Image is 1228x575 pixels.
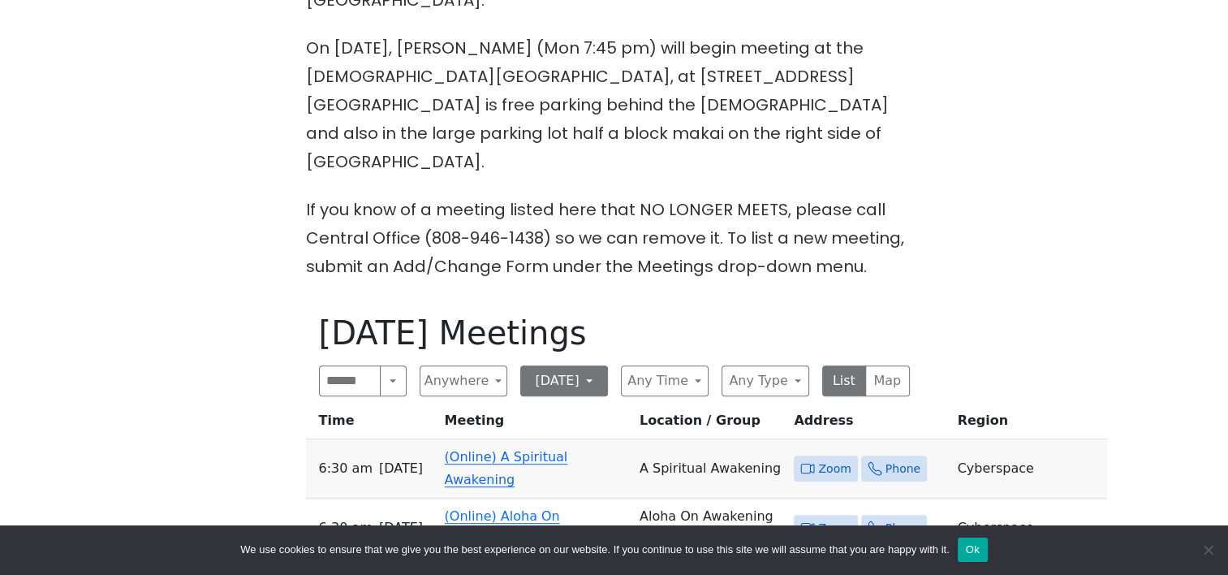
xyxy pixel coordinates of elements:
[306,34,923,176] p: On [DATE], [PERSON_NAME] (Mon 7:45 pm) will begin meeting at the [DEMOGRAPHIC_DATA][GEOGRAPHIC_DA...
[885,518,920,538] span: Phone
[445,449,568,487] a: (Online) A Spiritual Awakening
[319,365,381,396] input: Search
[319,313,910,352] h1: [DATE] Meetings
[319,517,373,539] span: 6:30 AM
[722,365,809,396] button: Any Type
[438,409,633,439] th: Meeting
[951,409,1107,439] th: Region
[445,508,570,547] a: (Online) Aloha On Awakening (O) (Lit)
[633,409,787,439] th: Location / Group
[818,459,851,479] span: Zoom
[319,457,373,480] span: 6:30 AM
[380,365,406,396] button: Search
[1200,542,1216,558] span: No
[822,365,867,396] button: List
[240,542,949,558] span: We use cookies to ensure that we give you the best experience on our website. If you continue to ...
[379,457,423,480] span: [DATE]
[885,459,920,479] span: Phone
[379,517,423,539] span: [DATE]
[951,499,1107,558] td: Cyberspace
[621,365,709,396] button: Any Time
[818,518,851,538] span: Zoom
[306,409,438,439] th: Time
[420,365,507,396] button: Anywhere
[787,409,950,439] th: Address
[306,196,923,281] p: If you know of a meeting listed here that NO LONGER MEETS, please call Central Office (808-946-14...
[633,499,787,558] td: Aloha On Awakening (O) (Lit)
[865,365,910,396] button: Map
[520,365,608,396] button: [DATE]
[951,439,1107,499] td: Cyberspace
[958,538,988,562] button: Ok
[633,439,787,499] td: A Spiritual Awakening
